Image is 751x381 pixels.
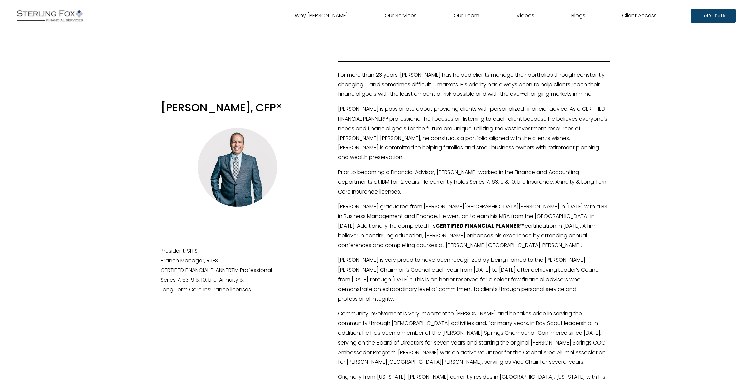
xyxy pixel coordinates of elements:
[15,7,85,24] img: Sterling Fox Financial Services
[338,255,610,304] p: [PERSON_NAME] is very proud to have been recognized by being named to the [PERSON_NAME] [PERSON_N...
[516,10,534,21] a: Videos
[338,168,610,197] p: Prior to becoming a Financial Advisor, [PERSON_NAME] worked in the Finance and Accounting departm...
[338,104,610,162] p: [PERSON_NAME] is passionate about providing clients with personalized financial advice. As a CERT...
[571,10,585,21] a: Blogs
[622,10,657,21] a: Client Access
[385,10,417,21] a: Our Services
[161,246,314,295] p: President, SFFS Branch Manager, RJFS CERTIFIED FINANCIAL PLANNERTM Professional Series 7, 63, 9 &...
[161,100,314,115] h3: [PERSON_NAME], CFP®
[338,70,610,99] p: For more than 23 years, [PERSON_NAME] has helped clients manage their portfolios through constant...
[454,10,479,21] a: Our Team
[295,10,348,21] a: Why [PERSON_NAME]
[338,309,610,367] p: Community involvement is very important to [PERSON_NAME] and he takes pride in serving the commun...
[338,202,610,250] p: [PERSON_NAME] graduated from [PERSON_NAME][GEOGRAPHIC_DATA][PERSON_NAME] in [DATE] with a BS in B...
[691,9,736,23] a: Let's Talk
[436,222,525,230] strong: CERTIFIED FINANCIAL PLANNER™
